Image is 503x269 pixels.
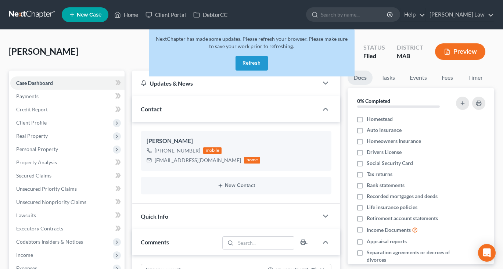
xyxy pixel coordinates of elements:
[367,238,407,245] span: Appraisal reports
[16,146,58,152] span: Personal Property
[363,43,385,52] div: Status
[10,222,125,235] a: Executory Contracts
[155,157,241,164] div: [EMAIL_ADDRESS][DOMAIN_NAME]
[367,215,438,222] span: Retirement account statements
[16,119,47,126] span: Client Profile
[156,36,348,49] span: NextChapter has made some updates. Please refresh your browser. Please make sure to save your wor...
[16,106,48,112] span: Credit Report
[367,171,392,178] span: Tax returns
[435,43,485,60] button: Preview
[16,186,77,192] span: Unsecured Priority Claims
[363,52,385,60] div: Filed
[141,238,169,245] span: Comments
[376,71,401,85] a: Tasks
[10,196,125,209] a: Unsecured Nonpriority Claims
[236,237,294,249] input: Search...
[141,105,162,112] span: Contact
[400,8,425,21] a: Help
[236,56,268,71] button: Refresh
[16,225,63,232] span: Executory Contracts
[244,157,260,164] div: home
[142,8,190,21] a: Client Portal
[203,147,222,154] div: mobile
[10,156,125,169] a: Property Analysis
[367,226,411,234] span: Income Documents
[348,71,373,85] a: Docs
[397,43,423,52] div: District
[367,115,393,123] span: Homestead
[367,193,438,200] span: Recorded mortgages and deeds
[462,71,489,85] a: Timer
[10,209,125,222] a: Lawsuits
[367,126,402,134] span: Auto Insurance
[367,159,413,167] span: Social Security Card
[16,252,33,258] span: Income
[141,79,309,87] div: Updates & News
[404,71,433,85] a: Events
[147,183,326,189] button: New Contact
[16,199,86,205] span: Unsecured Nonpriority Claims
[77,12,101,18] span: New Case
[478,244,496,262] div: Open Intercom Messenger
[357,98,390,104] strong: 0% Completed
[367,249,451,263] span: Separation agreements or decrees of divorces
[367,148,402,156] span: Drivers License
[16,133,48,139] span: Real Property
[321,8,388,21] input: Search by name...
[190,8,231,21] a: DebtorCC
[10,182,125,196] a: Unsecured Priority Claims
[367,204,417,211] span: Life insurance policies
[426,8,494,21] a: [PERSON_NAME] Law
[141,213,168,220] span: Quick Info
[16,93,39,99] span: Payments
[10,90,125,103] a: Payments
[16,159,57,165] span: Property Analysis
[16,80,53,86] span: Case Dashboard
[10,76,125,90] a: Case Dashboard
[9,46,78,57] span: [PERSON_NAME]
[367,137,421,145] span: Homeowners Insurance
[10,169,125,182] a: Secured Claims
[397,52,423,60] div: MAB
[155,147,200,154] div: [PHONE_NUMBER]
[147,137,326,146] div: [PERSON_NAME]
[16,212,36,218] span: Lawsuits
[367,182,405,189] span: Bank statements
[16,172,51,179] span: Secured Claims
[16,238,83,245] span: Codebtors Insiders & Notices
[436,71,459,85] a: Fees
[111,8,142,21] a: Home
[10,103,125,116] a: Credit Report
